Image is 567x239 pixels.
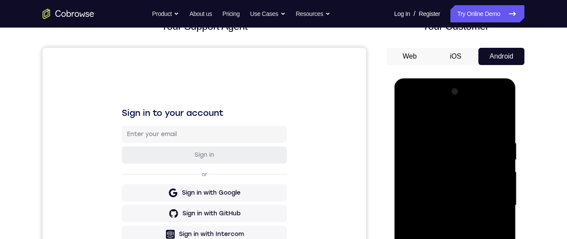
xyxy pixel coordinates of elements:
button: iOS [433,48,479,65]
div: Sign in with Zendesk [137,203,200,211]
button: Use Cases [250,5,285,22]
button: Sign in [79,99,244,116]
div: Sign in with Google [139,141,198,149]
a: Log In [394,5,410,22]
div: Sign in with Intercom [136,182,201,191]
h1: Sign in to your account [79,59,244,71]
a: Create a new account [145,223,206,229]
button: Android [478,48,524,65]
input: Enter your email [84,82,239,91]
p: Don't have an account? [79,223,244,230]
a: Pricing [222,5,240,22]
button: Web [387,48,433,65]
div: Sign in with GitHub [140,161,198,170]
button: Sign in with Intercom [79,178,244,195]
button: Sign in with GitHub [79,157,244,174]
p: or [157,123,166,130]
a: About us [189,5,212,22]
a: Go to the home page [43,9,94,19]
a: Try Online Demo [450,5,524,22]
button: Sign in with Google [79,137,244,154]
a: Register [419,5,440,22]
button: Product [152,5,179,22]
button: Sign in with Zendesk [79,199,244,216]
button: Resources [296,5,331,22]
span: / [413,9,415,19]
